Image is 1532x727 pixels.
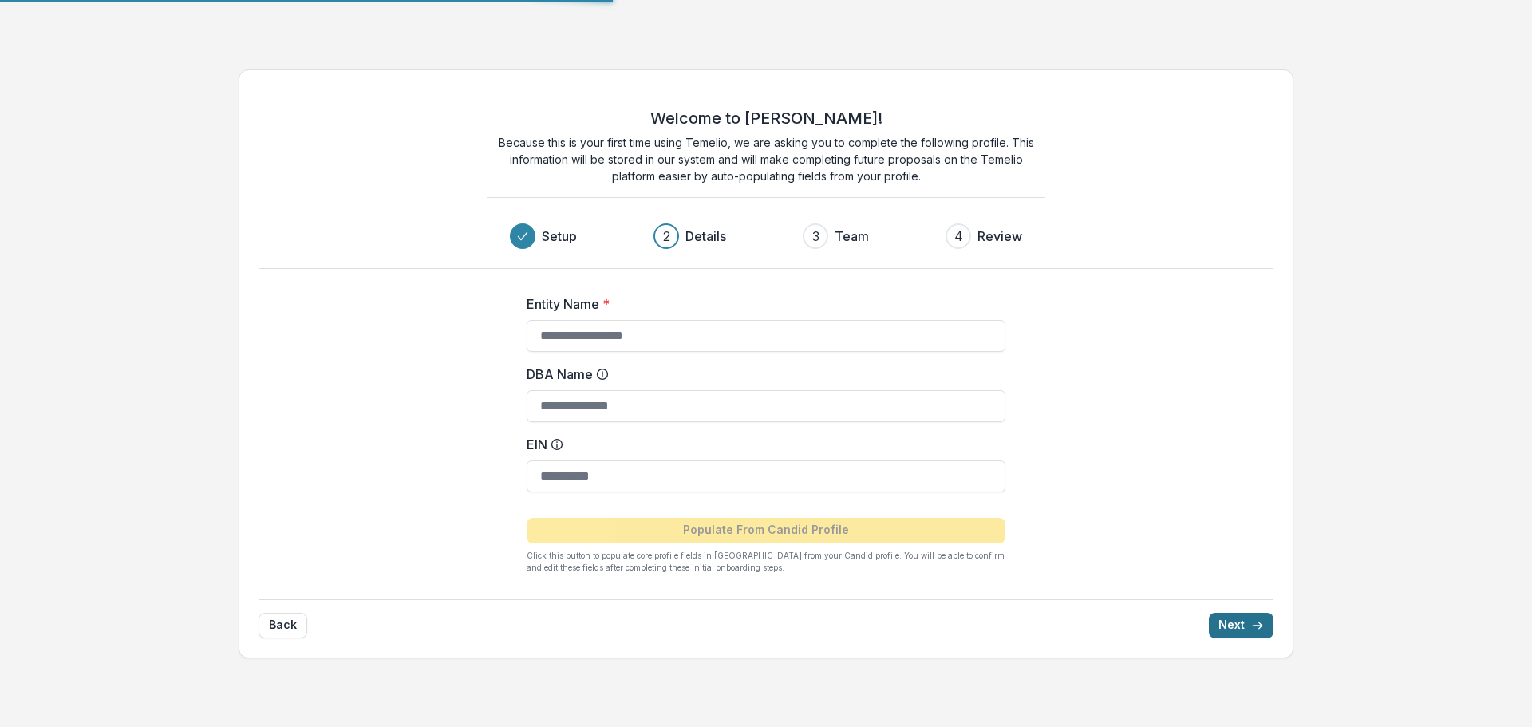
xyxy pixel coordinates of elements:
[527,550,1005,574] p: Click this button to populate core profile fields in [GEOGRAPHIC_DATA] from your Candid profile. ...
[954,227,963,246] div: 4
[663,227,670,246] div: 2
[259,613,307,638] button: Back
[685,227,726,246] h3: Details
[487,134,1045,184] p: Because this is your first time using Temelio, we are asking you to complete the following profil...
[527,435,996,454] label: EIN
[1209,613,1273,638] button: Next
[527,294,996,314] label: Entity Name
[510,223,1022,249] div: Progress
[977,227,1022,246] h3: Review
[527,518,1005,543] button: Populate From Candid Profile
[835,227,869,246] h3: Team
[542,227,577,246] h3: Setup
[527,365,996,384] label: DBA Name
[650,109,882,128] h2: Welcome to [PERSON_NAME]!
[812,227,819,246] div: 3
